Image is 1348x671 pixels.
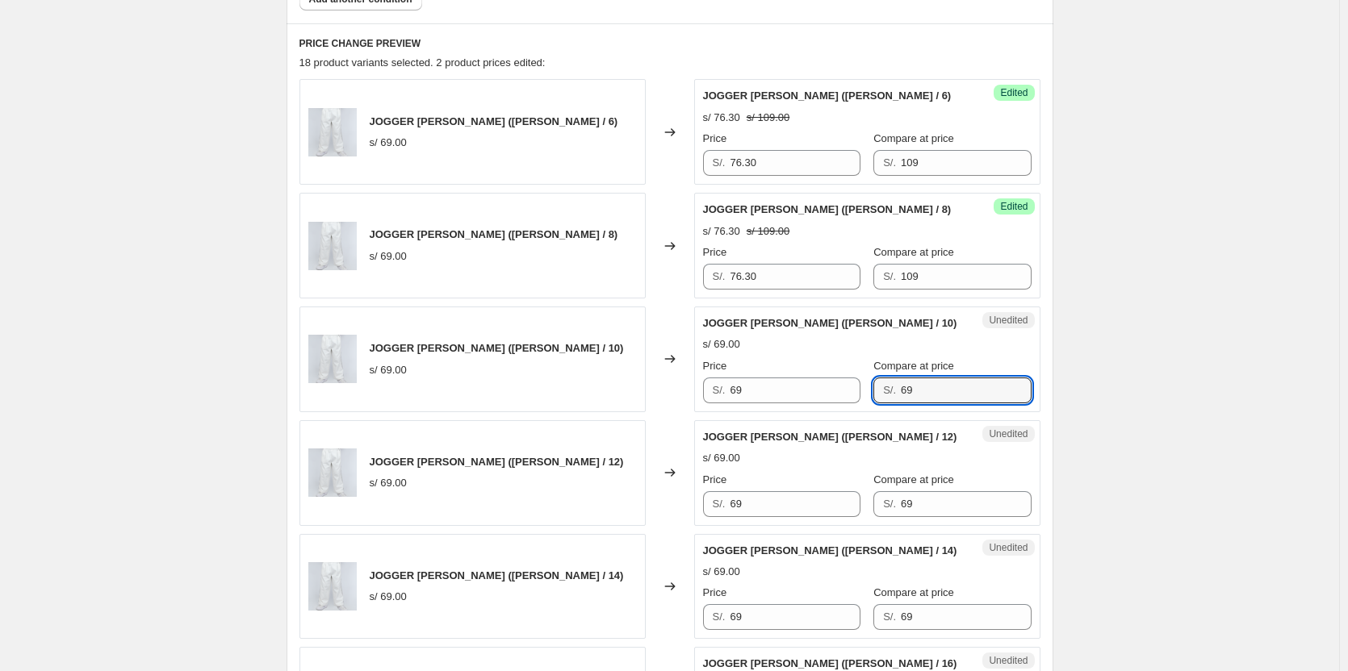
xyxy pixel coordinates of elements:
span: Unedited [989,427,1028,440]
span: S/. [883,498,896,510]
div: s/ 76.30 [703,223,740,240]
span: S/. [883,611,896,623]
span: JOGGER [PERSON_NAME] ([PERSON_NAME] / 10) [370,342,624,354]
div: s/ 69.00 [703,336,740,352]
span: Edited [1000,200,1028,213]
img: DSC_0862_80x.png [308,562,357,611]
span: JOGGER [PERSON_NAME] ([PERSON_NAME] / 8) [703,203,952,215]
span: JOGGER [PERSON_NAME] ([PERSON_NAME] / 16) [703,657,957,669]
span: JOGGER [PERSON_NAME] ([PERSON_NAME] / 10) [703,317,957,329]
span: 18 product variants selected. 2 product prices edited: [299,56,546,69]
span: Price [703,586,727,598]
span: JOGGER [PERSON_NAME] ([PERSON_NAME] / 14) [703,544,957,556]
div: s/ 69.00 [703,564,740,580]
span: Price [703,132,727,144]
span: S/. [713,384,726,396]
span: Price [703,473,727,486]
img: DSC_0862_80x.png [308,222,357,270]
div: s/ 69.00 [370,248,407,265]
div: s/ 69.00 [703,450,740,466]
img: DSC_0862_80x.png [308,108,357,156]
img: DSC_0862_80x.png [308,335,357,383]
span: S/. [713,156,726,169]
div: s/ 76.30 [703,110,740,126]
span: Compare at price [873,586,954,598]
span: JOGGER [PERSON_NAME] ([PERSON_NAME] / 12) [703,431,957,443]
span: Unedited [989,654,1028,667]
span: S/. [713,270,726,282]
div: s/ 69.00 [370,589,407,605]
span: JOGGER [PERSON_NAME] ([PERSON_NAME] / 12) [370,456,624,468]
div: s/ 69.00 [370,135,407,151]
span: S/. [883,156,896,169]
span: Price [703,360,727,372]
span: Compare at price [873,360,954,372]
span: Unedited [989,314,1028,327]
span: S/. [713,611,726,623]
span: JOGGER [PERSON_NAME] ([PERSON_NAME] / 14) [370,569,624,581]
span: Edited [1000,86,1028,99]
span: S/. [883,270,896,282]
div: s/ 69.00 [370,475,407,491]
span: S/. [713,498,726,510]
span: Compare at price [873,473,954,486]
span: Compare at price [873,132,954,144]
span: Unedited [989,541,1028,554]
span: JOGGER [PERSON_NAME] ([PERSON_NAME] / 8) [370,228,618,240]
span: S/. [883,384,896,396]
strike: s/ 109.00 [747,110,790,126]
h6: PRICE CHANGE PREVIEW [299,37,1040,50]
strike: s/ 109.00 [747,223,790,240]
span: JOGGER [PERSON_NAME] ([PERSON_NAME] / 6) [370,115,618,127]
span: JOGGER [PERSON_NAME] ([PERSON_NAME] / 6) [703,90,952,102]
img: DSC_0862_80x.png [308,448,357,497]
span: Price [703,246,727,258]
div: s/ 69.00 [370,362,407,378]
span: Compare at price [873,246,954,258]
